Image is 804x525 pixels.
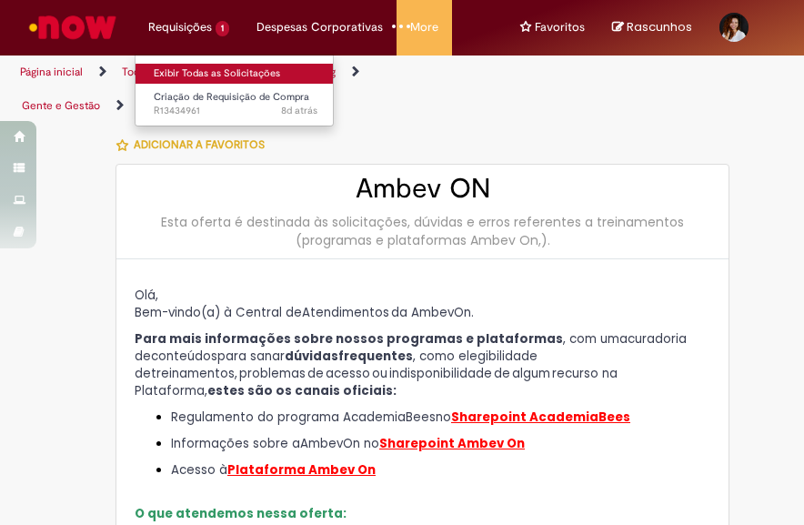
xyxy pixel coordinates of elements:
[256,18,383,36] span: Despesas Corporativas
[135,287,158,304] span: Olá,
[135,365,621,399] span: , problemas de acesso ou indisponibilidade de algum recurso na Plataforma,
[627,18,692,35] span: Rascunhos
[134,137,265,152] span: Adicionar a Favoritos
[302,304,310,321] span: A
[154,104,317,118] span: R13434961
[285,348,338,365] strong: dúvidas
[207,382,397,399] strong: es
[338,348,413,365] span: frequentes
[300,435,343,452] span: Ambev
[612,18,692,35] a: No momento, sua lista de rascunhos tem 0 Itens
[20,65,83,79] a: Página inicial
[122,65,218,79] a: Todos os Catálogos
[223,382,397,399] span: tes são os canais oficiais:
[451,409,598,426] span: Sharepoint Academia
[135,505,347,522] span: O que atendemos nessa oferta:
[22,98,100,113] a: Gente e Gestão
[136,64,336,84] a: Exibir Todas as Solicitações
[216,21,229,36] span: 1
[281,104,317,117] span: 8d atrás
[217,348,338,365] span: para sanar
[156,365,235,383] span: reinamentos
[343,435,525,453] span: On no
[227,461,376,479] a: Plataforma Ambev On
[116,126,275,164] button: Adicionar a Favoritos
[135,304,302,321] span: Bem-vindo(a) à Central de
[471,304,474,321] span: .
[310,304,454,321] span: tendimentos da Ambev
[171,435,300,452] span: Informações sobre a
[436,409,451,426] span: no
[171,461,376,480] span: Acesso à
[154,90,309,104] span: Criação de Requisição de Compra
[135,55,334,126] ul: Requisições
[598,409,630,426] span: Bees
[148,18,212,36] span: Requisições
[535,18,585,36] span: Favoritos
[14,56,388,123] ul: Trilhas de página
[135,330,690,365] span: curadoria de
[151,365,156,383] span: t
[171,409,406,426] span: Regulamento do programa Academia
[26,9,120,45] img: ServiceNow
[281,104,317,117] time: 21/08/2025 09:34:46
[454,304,471,322] span: On
[135,330,628,348] span: , com uma
[151,348,217,366] span: conteúdos
[451,409,630,426] a: Sharepoint AcademiaBees
[379,435,525,452] a: Sharepoint Ambev On
[410,18,438,36] span: More
[135,213,710,249] div: Esta oferta é destinada às solicitações, dúvidas e erros referentes a treinamentos (programas e p...
[135,330,563,348] strong: Para mais informações sobre nossos programas e plataformas
[135,348,541,382] span: , como elegibilidade de
[406,409,436,427] span: Bees
[135,174,710,204] h2: Ambev ON
[136,87,336,121] a: Aberto R13434961 : Criação de Requisição de Compra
